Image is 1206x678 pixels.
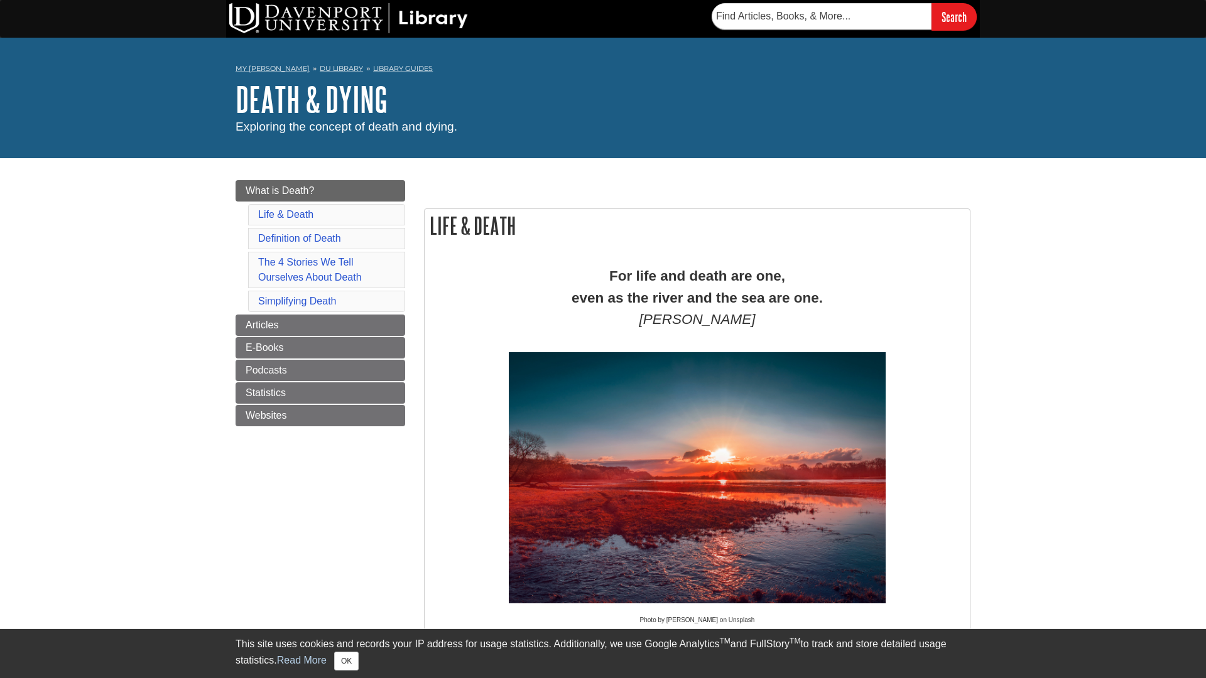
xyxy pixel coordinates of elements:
input: Find Articles, Books, & More... [712,3,932,30]
button: Close [334,652,359,670]
form: Searches DU Library's articles, books, and more [712,3,977,30]
span: Statistics [246,387,286,398]
span: Photo by [PERSON_NAME] on Unsplash [640,616,755,623]
div: Guide Pages [236,180,405,426]
strong: For life and death are one, [609,268,785,284]
input: Search [932,3,977,30]
a: Simplifying Death [258,296,337,306]
a: Podcasts [236,360,405,381]
img: DU Library [229,3,468,33]
span: Podcasts [246,365,287,375]
em: [PERSON_NAME] [639,311,755,327]
h1: Death & Dying [236,80,970,118]
a: Library Guides [373,64,433,73]
a: The 4 Stories We Tell Ourselves About Death [258,257,362,282]
a: Definition of Death [258,233,341,244]
a: Life & Death [258,209,313,220]
span: What is Death? [246,185,314,196]
span: Websites [246,410,287,421]
span: E-Books [246,342,283,353]
a: DU Library [320,64,363,73]
a: My [PERSON_NAME] [236,63,310,74]
a: Read More [277,655,327,665]
div: This site uses cookies and records your IP address for usage statistics. Additionally, we use Goo... [236,637,970,670]
nav: breadcrumb [236,60,970,80]
strong: even as the river and the sea are one. [572,290,823,306]
a: E-Books [236,337,405,358]
sup: TM [790,637,800,645]
sup: TM [719,637,730,645]
a: Articles [236,315,405,336]
a: Statistics [236,382,405,404]
span: Articles [246,320,278,330]
h2: Life & Death [425,209,970,242]
a: What is Death? [236,180,405,202]
span: Exploring the concept of death and dying. [236,120,457,133]
a: Websites [236,405,405,426]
